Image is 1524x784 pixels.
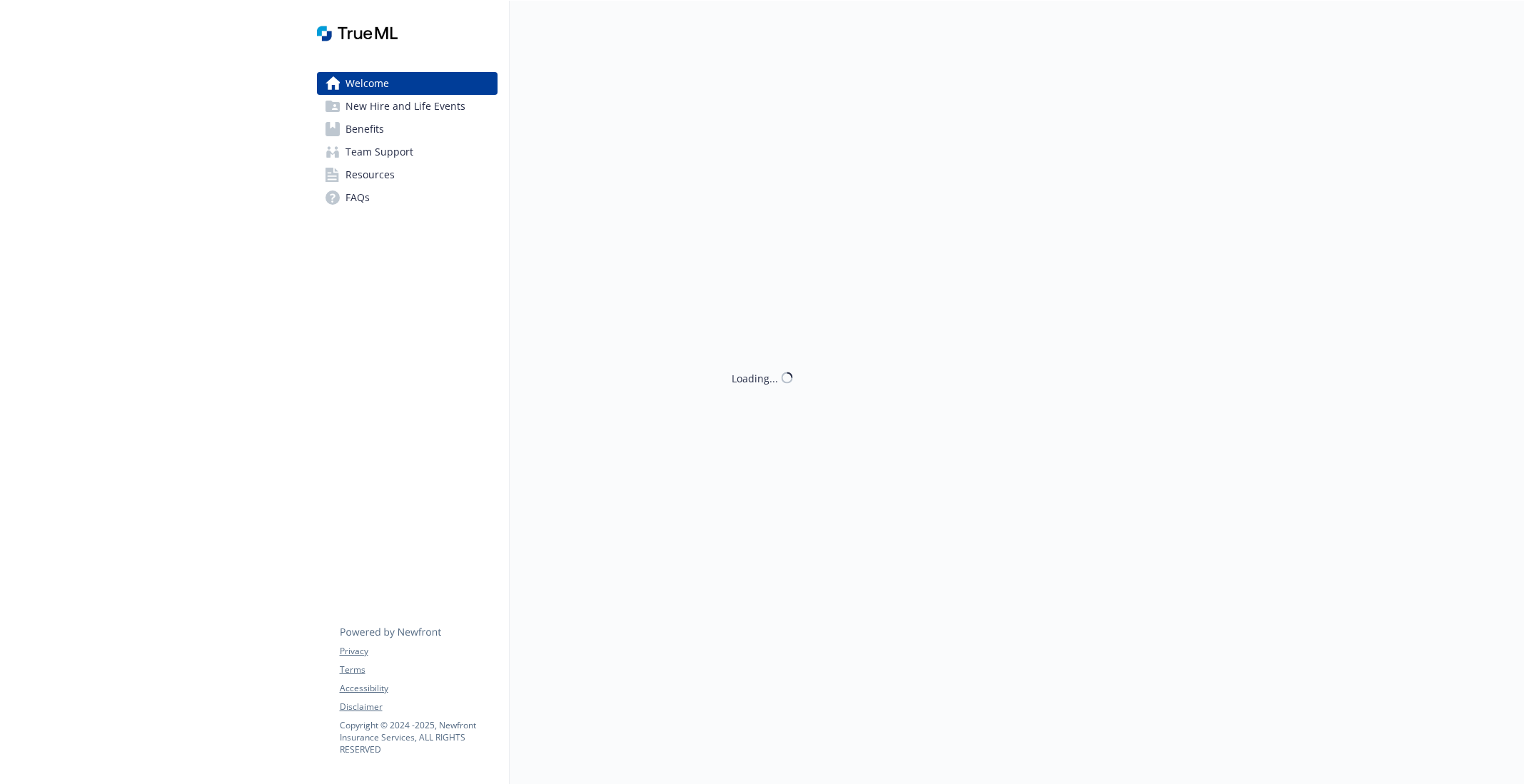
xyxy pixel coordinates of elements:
a: Benefits [317,118,498,141]
a: Disclaimer [340,701,497,713]
a: Team Support [317,141,498,163]
span: New Hire and Life Events [345,95,465,118]
a: New Hire and Life Events [317,95,498,118]
span: Benefits [345,118,384,141]
span: Team Support [345,141,413,163]
a: Privacy [340,645,497,658]
a: Terms [340,663,497,676]
div: Loading... [732,370,778,385]
a: FAQs [317,186,498,209]
p: Copyright © 2024 - 2025 , Newfront Insurance Services, ALL RIGHTS RESERVED [340,719,497,755]
a: Accessibility [340,682,497,695]
span: Resources [345,163,395,186]
span: FAQs [345,186,370,209]
span: Welcome [345,72,389,95]
a: Welcome [317,72,498,95]
a: Resources [317,163,498,186]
